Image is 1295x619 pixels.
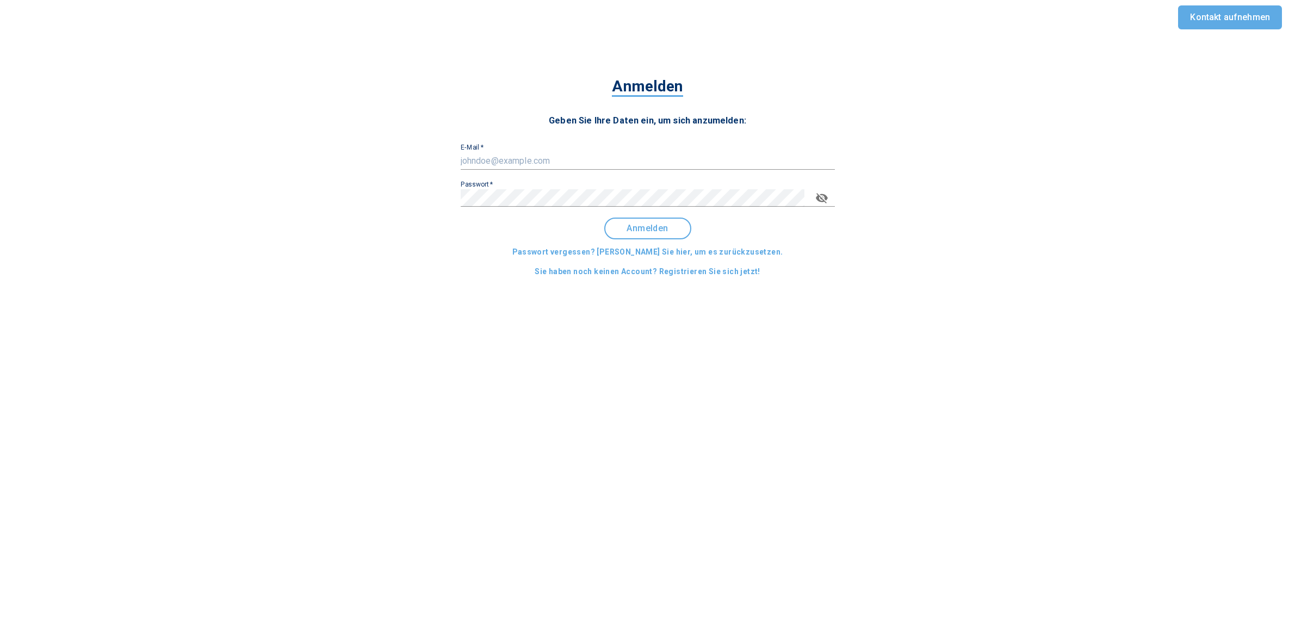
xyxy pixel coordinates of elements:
span: Geben Sie Ihre Daten ein, um sich anzumelden: [549,115,746,126]
img: ProperBird Logo and Home Button [13,3,122,30]
span: Anmelden [612,77,683,97]
span: Sie haben noch keinen Account? Registrieren Sie sich jetzt! [535,265,760,278]
button: Sie haben noch keinen Account? Registrieren Sie sich jetzt! [530,262,765,282]
span: Passwort vergessen? [PERSON_NAME] Sie hier, um es zurückzusetzen. [512,245,783,259]
span: Anmelden [614,224,681,233]
label: Passwort [461,181,493,188]
a: Kontakt aufnehmen [1178,5,1282,29]
button: Passwort vergessen? [PERSON_NAME] Sie hier, um es zurückzusetzen. [508,242,788,262]
label: E-Mail [461,144,484,151]
button: ProperBird Logo and Home Button [13,1,122,35]
button: toggle password visibility [809,185,835,211]
button: Anmelden [604,218,691,239]
input: johndoe@example.com [461,152,835,170]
